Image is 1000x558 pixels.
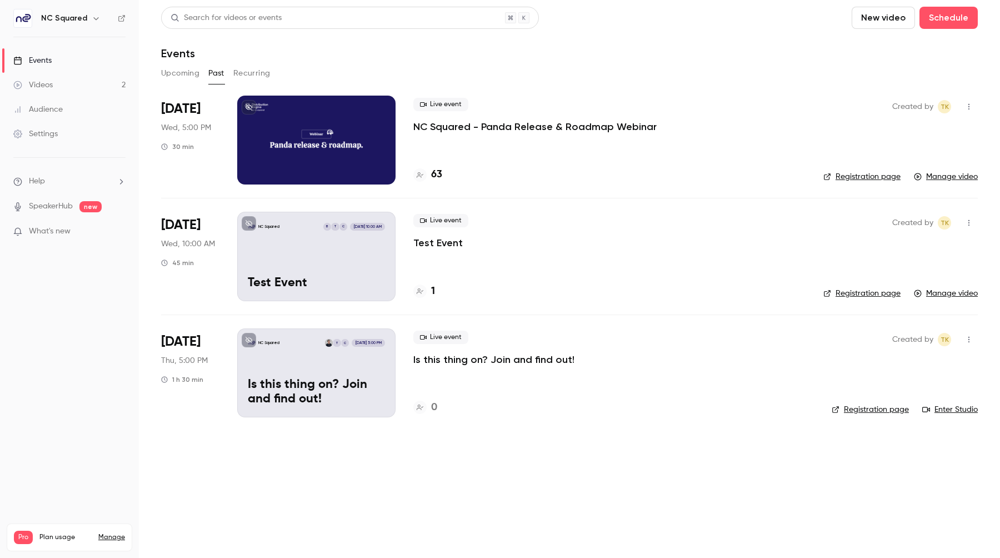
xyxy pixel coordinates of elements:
[161,212,219,301] div: Jul 23 Wed, 10:00 AM (Europe/London)
[161,47,195,60] h1: Events
[161,96,219,185] div: Jul 23 Wed, 5:00 PM (Europe/London)
[79,201,102,212] span: new
[39,533,92,542] span: Plan usage
[919,7,978,29] button: Schedule
[938,333,951,346] span: Toms Krauklis
[161,100,201,118] span: [DATE]
[413,98,468,111] span: Live event
[161,64,199,82] button: Upcoming
[14,9,32,27] img: NC Squared
[13,104,63,115] div: Audience
[29,201,73,212] a: SpeakerHub
[413,331,468,344] span: Live event
[29,176,45,187] span: Help
[431,400,437,415] h4: 0
[941,216,949,230] span: TK
[413,353,574,366] a: Is this thing on? Join and find out!
[29,226,71,237] span: What's new
[938,216,951,230] span: Toms Krauklis
[258,224,279,230] p: NC Squared
[892,216,933,230] span: Created by
[233,64,271,82] button: Recurring
[258,340,279,346] p: NC Squared
[341,338,349,347] div: C
[431,284,435,299] h4: 1
[161,333,201,351] span: [DATE]
[832,404,909,415] a: Registration page
[413,284,435,299] a: 1
[161,375,203,384] div: 1 h 30 min
[323,222,332,231] div: B
[161,328,219,417] div: Jul 10 Thu, 5:00 PM (Europe/London)
[892,100,933,113] span: Created by
[161,142,194,151] div: 30 min
[431,167,442,182] h4: 63
[914,288,978,299] a: Manage video
[823,288,901,299] a: Registration page
[13,176,126,187] li: help-dropdown-opener
[331,222,339,231] div: T
[208,64,224,82] button: Past
[13,55,52,66] div: Events
[13,79,53,91] div: Videos
[237,212,396,301] a: Test EventNC SquaredCTB[DATE] 10:00 AMTest Event
[14,531,33,544] span: Pro
[248,276,385,291] p: Test Event
[161,238,215,250] span: Wed, 10:00 AM
[161,355,208,366] span: Thu, 5:00 PM
[248,378,385,407] p: Is this thing on? Join and find out!
[413,400,437,415] a: 0
[413,167,442,182] a: 63
[352,339,384,347] span: [DATE] 5:00 PM
[914,171,978,182] a: Manage video
[938,100,951,113] span: Toms Krauklis
[161,122,211,133] span: Wed, 5:00 PM
[332,338,341,347] div: T
[339,222,348,231] div: C
[413,120,657,133] a: NC Squared - Panda Release & Roadmap Webinar
[98,533,125,542] a: Manage
[941,100,949,113] span: TK
[823,171,901,182] a: Registration page
[325,339,333,347] img: Bella Bardswell
[13,128,58,139] div: Settings
[852,7,915,29] button: New video
[413,214,468,227] span: Live event
[941,333,949,346] span: TK
[41,13,87,24] h6: NC Squared
[161,258,194,267] div: 45 min
[350,223,384,231] span: [DATE] 10:00 AM
[161,216,201,234] span: [DATE]
[413,236,463,250] a: Test Event
[922,404,978,415] a: Enter Studio
[237,328,396,417] a: Is this thing on? Join and find out! NC SquaredCTBella Bardswell[DATE] 5:00 PMIs this thing on? J...
[171,12,282,24] div: Search for videos or events
[892,333,933,346] span: Created by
